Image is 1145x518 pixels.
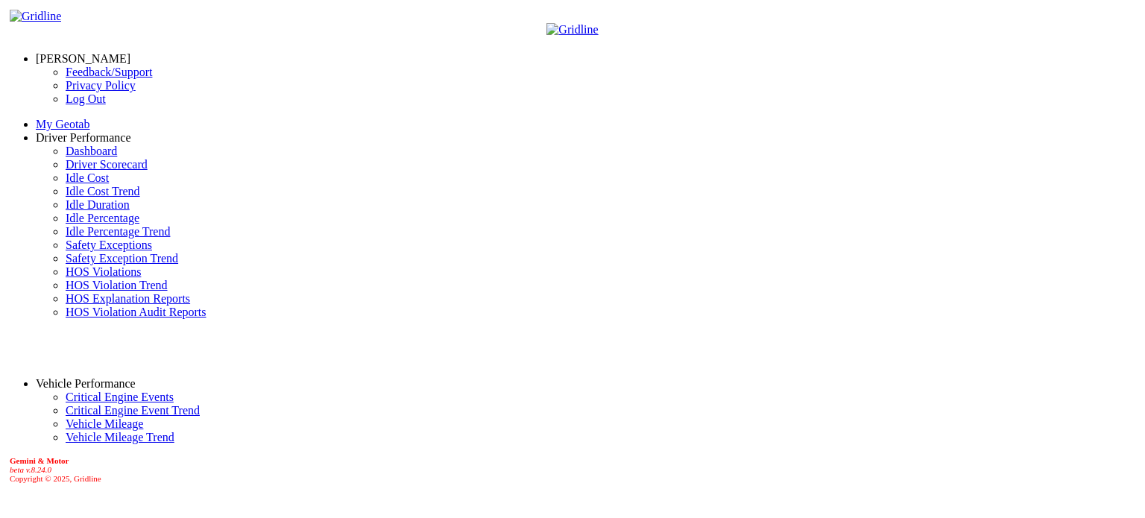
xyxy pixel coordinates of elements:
a: HOS Explanation Reports [66,292,190,305]
a: Critical Engine Events [66,391,174,403]
a: HOS Violation Trend [66,279,168,291]
a: Idle Percentage Trend [66,225,170,238]
a: Feedback/Support [66,66,152,78]
a: Log Out [66,92,106,105]
a: HOS Violation Audit Reports [66,306,206,318]
a: Vehicle Mileage Trend [66,431,174,443]
a: HOS Violations [66,265,141,278]
a: Idle Duration [66,198,130,211]
div: Copyright © 2025, Gridline [10,456,1139,483]
a: Driver Scorecard [66,158,148,171]
a: Critical Engine Event Trend [66,404,200,417]
a: Safety Exceptions [66,239,152,251]
a: Idle Cost [66,171,109,184]
a: Privacy Policy [66,79,136,92]
a: Vehicle Mileage [66,417,143,430]
i: beta v.8.24.0 [10,465,51,474]
a: Safety Exception Trend [66,252,178,265]
img: Gridline [10,10,61,23]
a: Idle Cost Trend [66,185,140,198]
a: [PERSON_NAME] [36,52,130,65]
img: Gridline [546,23,598,37]
a: Driver Performance [36,131,131,144]
a: My Geotab [36,118,89,130]
a: Idle Percentage [66,212,139,224]
b: Gemini & Motor [10,456,69,465]
a: Vehicle Performance [36,377,136,390]
a: Dashboard [66,145,117,157]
